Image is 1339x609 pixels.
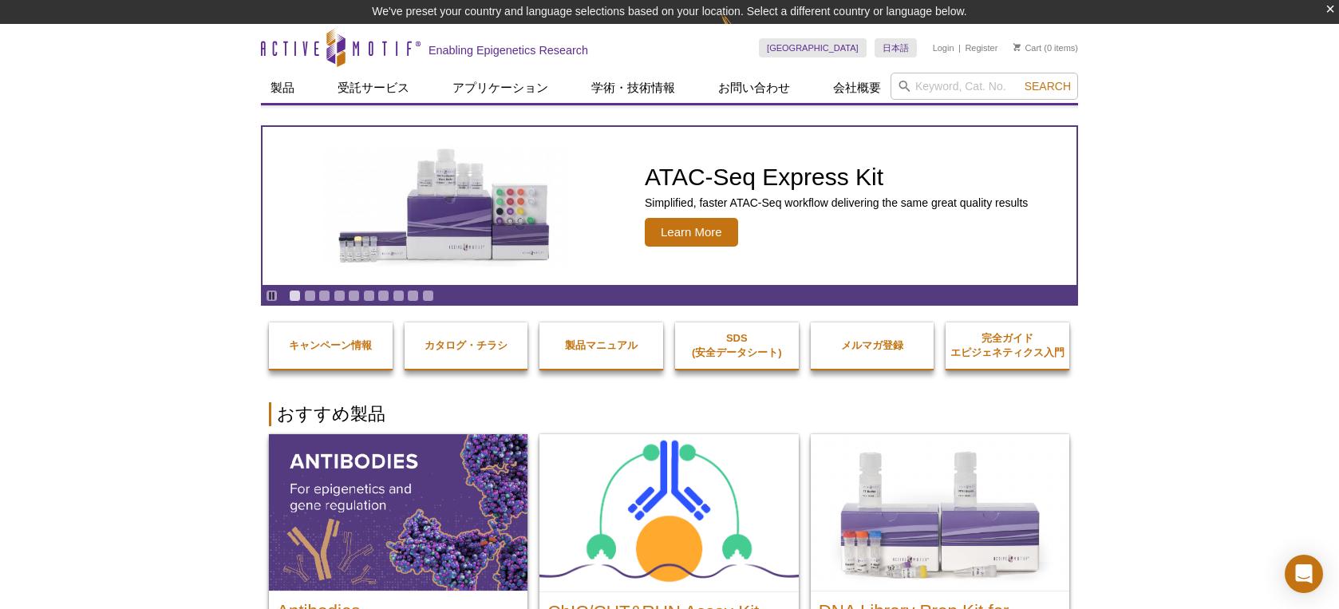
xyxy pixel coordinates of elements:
[1013,43,1021,51] img: Your Cart
[1013,38,1078,57] li: (0 items)
[443,73,558,103] a: アプリケーション
[946,315,1069,376] a: 完全ガイドエピジェネティクス入門
[1013,42,1041,53] a: Cart
[422,290,434,302] a: Go to slide 10
[318,290,330,302] a: Go to slide 3
[1285,555,1323,593] div: Open Intercom Messenger
[645,196,1028,210] p: Simplified, faster ATAC-Seq workflow delivering the same great quality results
[645,165,1028,189] h2: ATAC-Seq Express Kit
[721,12,763,49] img: Change Here
[692,332,782,358] strong: SDS (安全データシート)
[429,43,588,57] h2: Enabling Epigenetics Research
[759,38,867,57] a: [GEOGRAPHIC_DATA]
[377,290,389,302] a: Go to slide 7
[965,42,997,53] a: Register
[393,290,405,302] a: Go to slide 8
[266,290,278,302] a: Toggle autoplay
[811,322,934,369] a: メルマガ登録
[891,73,1078,100] input: Keyword, Cat. No.
[405,322,528,369] a: カタログ・チラシ
[289,290,301,302] a: Go to slide 1
[1020,79,1076,93] button: Search
[709,73,800,103] a: お問い合わせ
[348,290,360,302] a: Go to slide 5
[875,38,917,57] a: 日本語
[824,73,891,103] a: 会社概要
[334,290,346,302] a: Go to slide 4
[675,315,799,376] a: SDS(安全データシート)
[933,42,954,53] a: Login
[289,339,372,351] strong: キャンペーン情報
[539,434,798,591] img: ChIC/CUT&RUN Assay Kit
[263,127,1076,285] a: ATAC-Seq Express Kit ATAC-Seq Express Kit Simplified, faster ATAC-Seq workflow delivering the sam...
[269,322,393,369] a: キャンペーン情報
[582,73,685,103] a: 学術・技術情報
[841,339,903,351] strong: メルマガ登録
[950,332,1064,358] strong: 完全ガイド エピジェネティクス入門
[811,434,1069,591] img: DNA Library Prep Kit for Illumina
[269,402,1070,426] h2: おすすめ製品
[565,339,638,351] strong: 製品マニュアル
[645,218,738,247] span: Learn More
[539,322,663,369] a: 製品マニュアル
[328,73,419,103] a: 受託サービス
[407,290,419,302] a: Go to slide 9
[1025,80,1071,93] span: Search
[425,339,508,351] strong: カタログ・チラシ
[269,434,527,591] img: All Antibodies
[261,73,304,103] a: 製品
[958,38,961,57] li: |
[314,145,578,267] img: ATAC-Seq Express Kit
[304,290,316,302] a: Go to slide 2
[363,290,375,302] a: Go to slide 6
[263,127,1076,285] article: ATAC-Seq Express Kit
